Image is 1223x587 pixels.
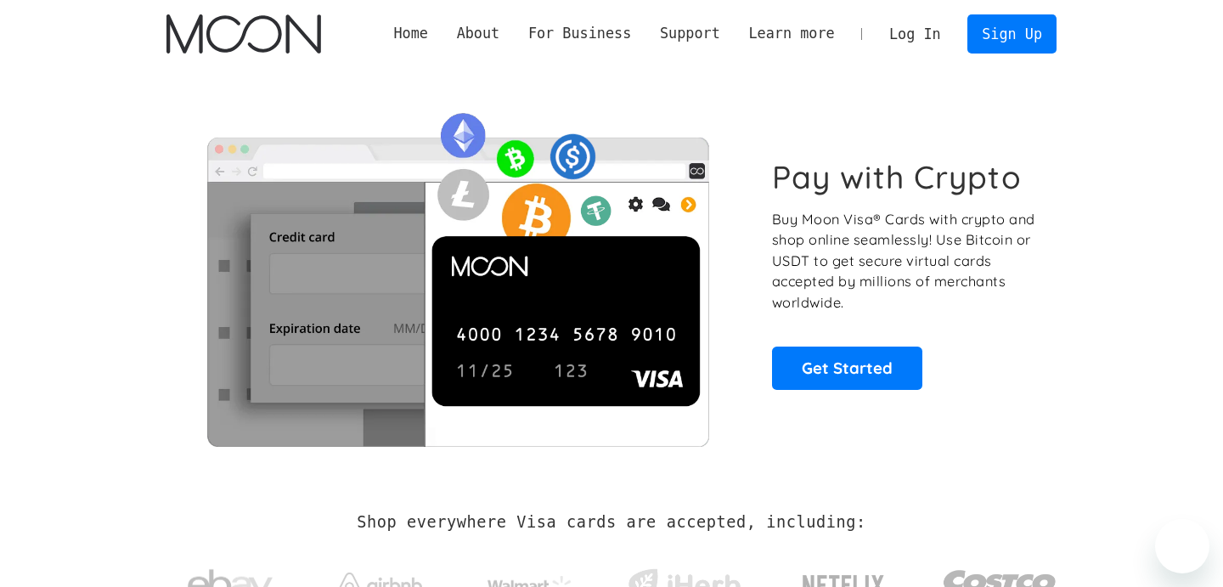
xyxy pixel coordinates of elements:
h1: Pay with Crypto [772,158,1022,196]
div: For Business [514,23,645,44]
iframe: Button to launch messaging window [1155,519,1209,573]
p: Buy Moon Visa® Cards with crypto and shop online seamlessly! Use Bitcoin or USDT to get secure vi... [772,209,1038,313]
a: home [166,14,320,54]
div: Support [645,23,734,44]
div: Learn more [735,23,849,44]
div: Support [660,23,720,44]
a: Get Started [772,347,922,389]
h2: Shop everywhere Visa cards are accepted, including: [357,513,865,532]
div: Learn more [748,23,834,44]
div: About [457,23,500,44]
div: About [442,23,514,44]
a: Log In [875,15,955,53]
div: For Business [528,23,631,44]
a: Home [380,23,442,44]
a: Sign Up [967,14,1056,53]
img: Moon Cards let you spend your crypto anywhere Visa is accepted. [166,101,748,446]
img: Moon Logo [166,14,320,54]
